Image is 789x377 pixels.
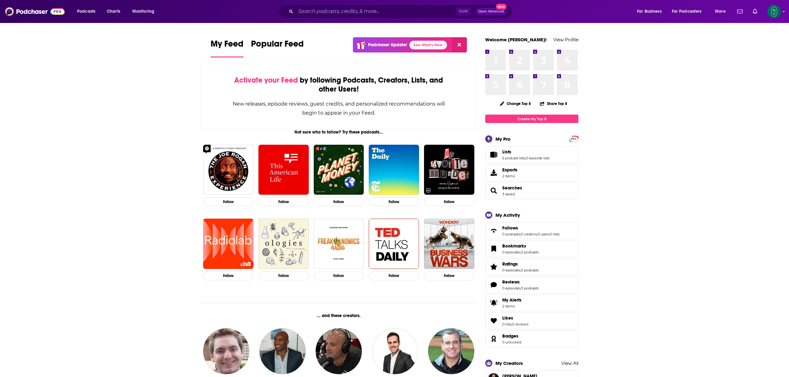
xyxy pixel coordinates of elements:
[424,219,474,269] img: Business Wars
[316,328,362,374] img: Brandon Tierney
[203,197,253,206] button: Follow
[502,333,518,339] span: Badges
[502,333,521,339] a: Badges
[258,271,309,280] button: Follow
[368,42,407,48] p: Podchaser Update!
[502,185,522,191] a: Searches
[369,219,419,269] a: TED Talks Daily
[234,75,298,85] span: Activate your Feed
[424,197,474,206] button: Follow
[211,39,244,57] a: My Feed
[485,294,578,311] a: My Alerts
[485,115,578,123] a: Create My Top 8
[258,219,309,269] img: Ologies with Alie Ward
[476,8,507,15] button: Open AdvancedNew
[502,167,518,173] span: Exports
[502,225,559,231] a: Follows
[485,164,578,181] a: Exports
[502,279,539,285] a: Reviews
[487,298,500,307] span: My Alerts
[502,156,525,160] a: 5 podcast lists
[409,41,447,49] a: See What's New
[570,137,577,141] span: PRO
[259,328,305,374] a: Tiki Barber
[73,7,103,16] button: open menu
[485,146,578,163] span: Lists
[258,197,309,206] button: Follow
[487,334,500,343] a: Badges
[424,145,474,195] a: My Favorite Murder with Karen Kilgariff and Georgia Hardstark
[767,5,781,18] button: Show profile menu
[502,261,518,267] span: Ratings
[487,262,500,271] a: Ratings
[495,360,523,366] div: My Creators
[521,268,539,272] a: 0 podcasts
[525,156,526,160] span: ,
[485,330,578,347] span: Badges
[487,280,500,289] a: Reviews
[485,37,547,43] a: Welcome [PERSON_NAME]!
[424,271,474,280] button: Follow
[735,6,745,17] a: Show notifications dropdown
[369,271,419,280] button: Follow
[502,315,528,321] a: Likes
[296,7,456,16] input: Search podcasts, credits, & more...
[77,7,95,16] span: Podcasts
[487,168,500,177] span: Exports
[203,328,249,374] a: Daniel Cuneo
[521,286,539,290] a: 0 podcasts
[550,232,550,236] span: ,
[132,7,154,16] span: Monitoring
[369,197,419,206] button: Follow
[637,7,662,16] span: For Business
[201,129,477,135] div: Not sure who to follow? Try these podcasts...
[5,6,65,17] img: Podchaser - Follow, Share and Rate Podcasts
[750,6,760,17] a: Show notifications dropdown
[502,174,518,178] span: 2 items
[314,145,364,195] img: Planet Money
[487,316,500,325] a: Likes
[633,7,669,16] button: open menu
[502,250,520,254] a: 0 episodes
[715,7,726,16] span: More
[285,4,518,19] div: Search podcasts, credits, & more...
[526,156,550,160] a: 0 episode lists
[520,286,521,290] span: ,
[502,340,521,344] a: 0 unlocked
[485,312,578,329] span: Likes
[314,219,364,269] a: Freakonomics Radio
[502,149,550,155] a: Lists
[502,297,522,303] span: My Alerts
[502,279,520,285] span: Reviews
[485,182,578,199] span: Searches
[502,243,539,249] a: Bookmarks
[767,5,781,18] img: User Profile
[485,258,578,275] span: Ratings
[672,7,702,16] span: For Podcasters
[487,226,500,235] a: Follows
[428,328,474,374] a: Brian Murphy
[232,76,445,94] div: by following Podcasts, Creators, Lists, and other Users!
[485,240,578,257] span: Bookmarks
[487,150,500,159] a: Lists
[502,322,512,326] a: 0 lists
[502,286,520,290] a: 0 episodes
[485,276,578,293] span: Reviews
[502,304,522,308] span: 2 items
[232,99,445,117] div: New releases, episode reviews, guest credits, and personalized recommendations will begin to appe...
[502,149,511,155] span: Lists
[502,192,515,196] a: 3 saved
[711,7,733,16] button: open menu
[372,328,418,374] img: Joe Molloy
[550,232,559,236] a: 0 lists
[561,360,578,366] a: View All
